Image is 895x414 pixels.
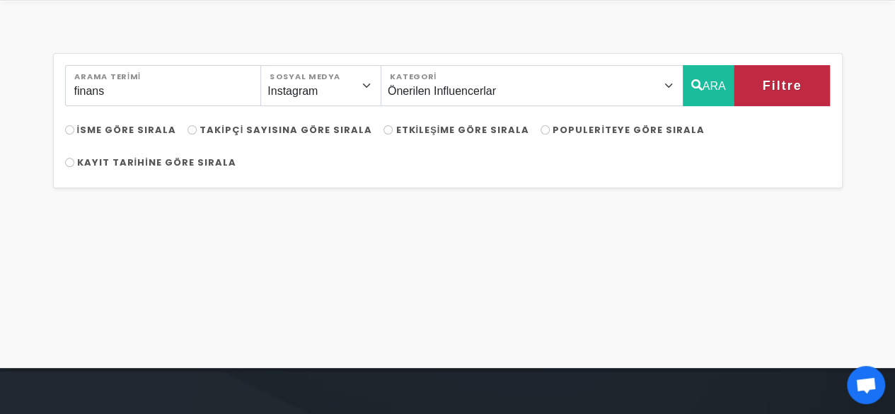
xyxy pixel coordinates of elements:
[383,125,393,134] input: Etkileşime Göre Sırala
[395,123,529,137] span: Etkileşime Göre Sırala
[847,366,885,404] div: Open chat
[187,125,197,134] input: Takipçi Sayısına Göre Sırala
[200,123,372,137] span: Takipçi Sayısına Göre Sırala
[553,123,705,137] span: Populeriteye Göre Sırala
[541,125,550,134] input: Populeriteye Göre Sırala
[65,158,74,167] input: Kayıt Tarihine Göre Sırala
[65,125,74,134] input: İsme Göre Sırala
[77,156,236,169] span: Kayıt Tarihine Göre Sırala
[65,65,262,106] input: Search..
[734,65,830,106] button: Filtre
[683,65,734,106] button: ARA
[77,123,177,137] span: İsme Göre Sırala
[762,74,802,98] span: Filtre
